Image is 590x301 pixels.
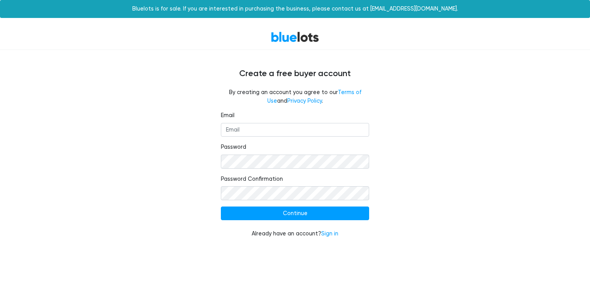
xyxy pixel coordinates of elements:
[321,230,338,237] a: Sign in
[221,88,369,105] fieldset: By creating an account you agree to our and .
[61,69,529,79] h4: Create a free buyer account
[221,143,246,151] label: Password
[221,230,369,238] div: Already have an account?
[221,123,369,137] input: Email
[221,111,235,120] label: Email
[267,89,361,104] a: Terms of Use
[287,98,322,104] a: Privacy Policy
[221,175,283,183] label: Password Confirmation
[221,207,369,221] input: Continue
[271,31,319,43] a: BlueLots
